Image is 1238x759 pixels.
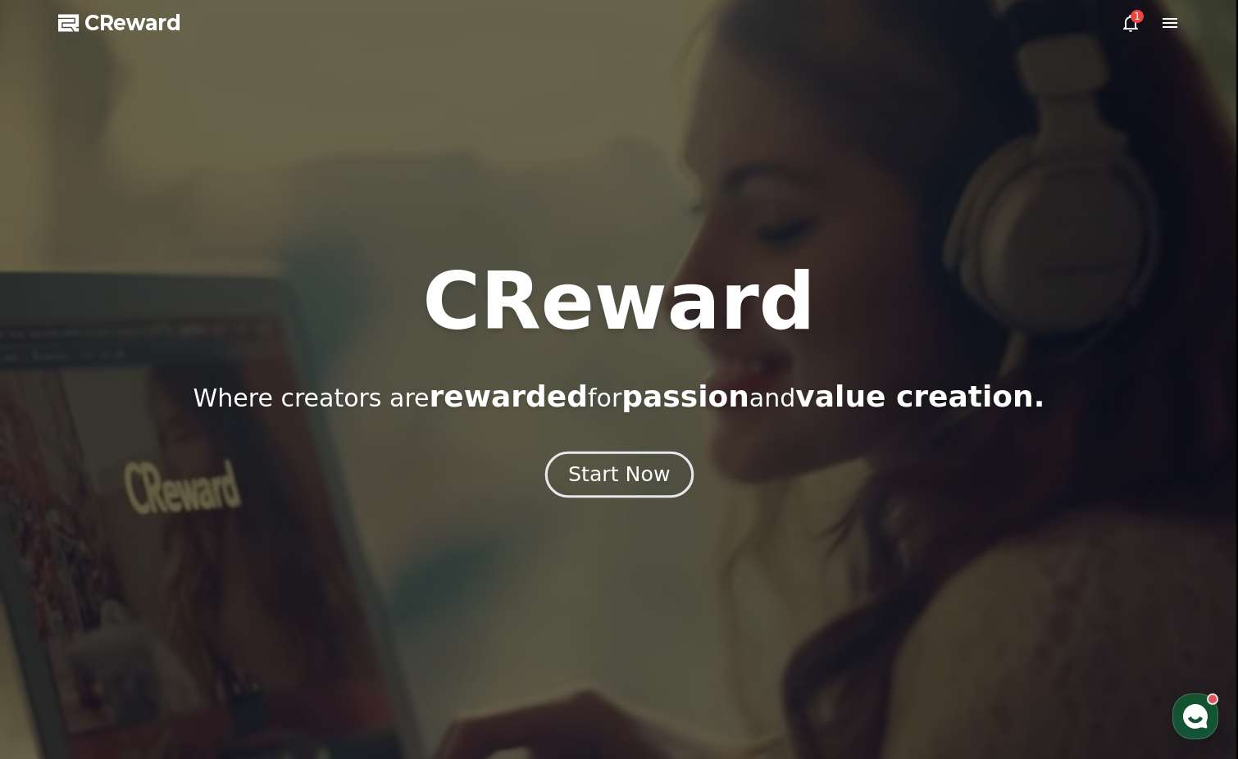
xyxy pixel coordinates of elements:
[568,461,670,489] div: Start Now
[42,544,71,557] span: Home
[193,380,1045,413] p: Where creators are for and
[795,379,1045,413] span: value creation.
[243,544,283,557] span: Settings
[1131,10,1144,23] div: 1
[136,545,184,558] span: Messages
[621,379,749,413] span: passion
[548,469,690,484] a: Start Now
[5,520,108,561] a: Home
[544,452,693,498] button: Start Now
[84,10,181,36] span: CReward
[430,379,588,413] span: rewarded
[108,520,212,561] a: Messages
[212,520,315,561] a: Settings
[1121,13,1140,33] a: 1
[58,10,181,36] a: CReward
[422,262,815,341] h1: CReward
